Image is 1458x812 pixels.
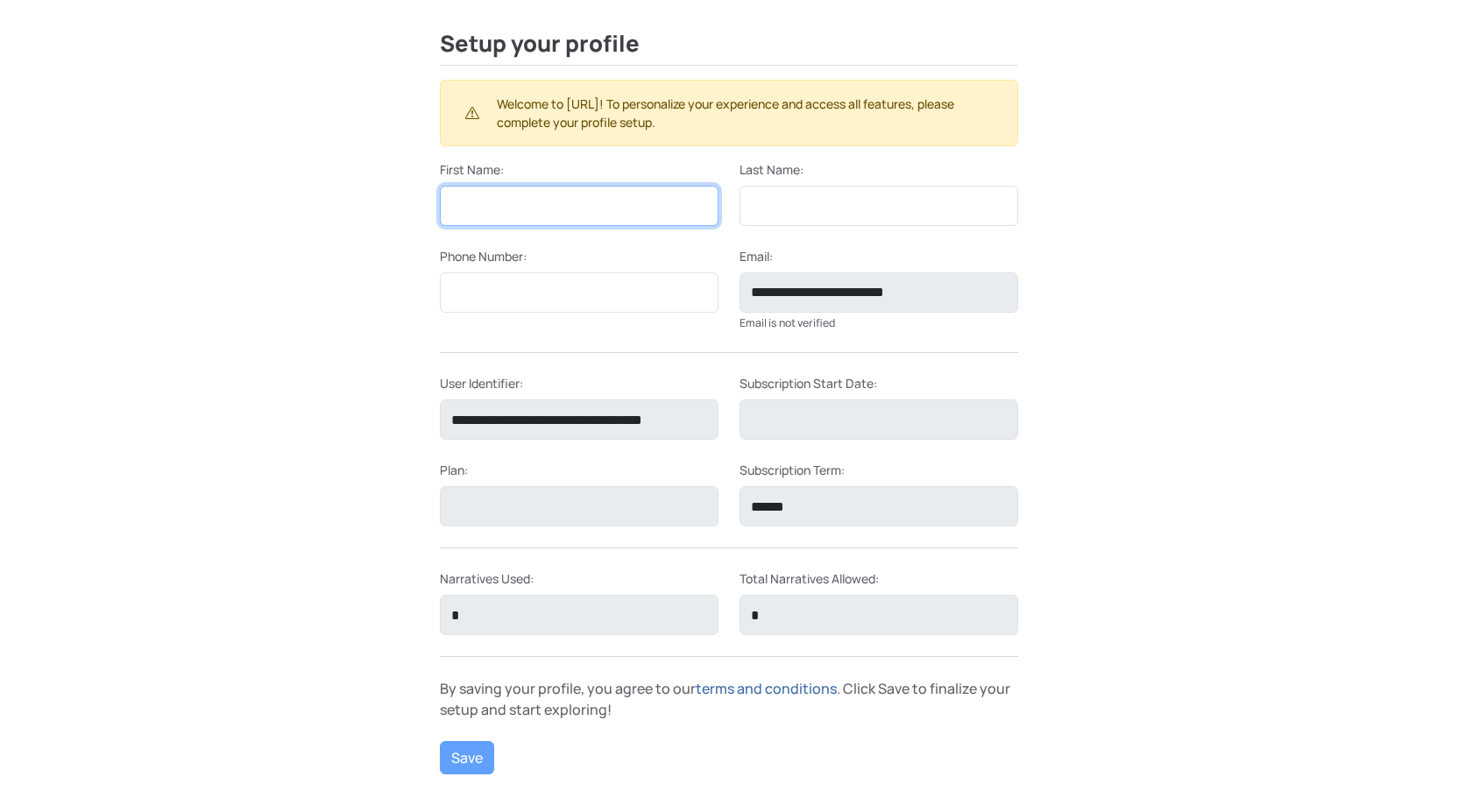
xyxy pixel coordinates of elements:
label: Total Narratives Allowed: [740,569,879,588]
label: Last Name: [740,160,803,179]
label: Email: [740,247,773,265]
div: Welcome to [URL]! To personalize your experience and access all features, please complete your pr... [440,80,1018,146]
small: Email is not verified [740,315,835,330]
label: Phone Number: [440,247,527,265]
label: Plan: [440,461,468,479]
label: Subscription Start Date: [740,374,877,392]
label: Subscription Term: [740,461,845,479]
h2: Setup your profile [440,31,1018,66]
div: By saving your profile, you agree to our . Click Save to finalize your setup and start exploring! [429,678,1029,720]
a: terms and conditions [696,679,837,698]
label: User Identifier: [440,374,523,392]
label: First Name: [440,160,504,179]
label: Narratives Used: [440,569,534,588]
